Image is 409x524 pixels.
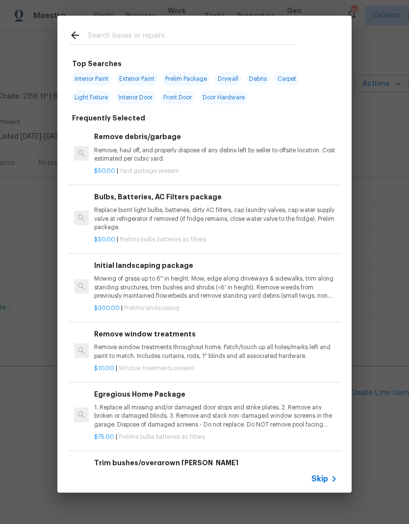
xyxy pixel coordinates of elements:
[119,365,195,371] span: Window treatments present
[275,72,299,86] span: Carpet
[116,72,157,86] span: Exterior Paint
[94,237,115,242] span: $50.00
[94,206,337,231] p: Replace burnt light bulbs, batteries, dirty AC filters, cap laundry valves, cap water supply valv...
[94,131,337,142] h6: Remove debris/garbage
[72,58,122,69] h6: Top Searches
[119,434,205,440] span: Prelims bulbs batteries ac filters
[94,305,120,311] span: $300.00
[94,146,337,163] p: Remove, haul off, and properly dispose of any debris left by seller to offsite location. Cost est...
[200,91,248,104] span: Door Hardware
[94,457,337,468] h6: Trim bushes/overgrown [PERSON_NAME]
[94,434,114,440] span: $75.00
[94,167,337,175] p: |
[94,168,115,174] span: $50.00
[88,29,296,44] input: Search issues or repairs
[120,237,206,242] span: Prelims bulbs batteries ac filters
[94,364,337,373] p: |
[94,236,337,244] p: |
[160,91,195,104] span: Front Door
[94,275,337,300] p: Mowing of grass up to 6" in height. Mow, edge along driveways & sidewalks, trim along standing st...
[116,91,155,104] span: Interior Door
[72,91,111,104] span: Light Fixture
[120,168,179,174] span: Yard garbage present
[72,72,111,86] span: Interior Paint
[72,113,145,123] h6: Frequently Selected
[94,304,337,312] p: |
[94,404,337,429] p: 1. Replace all missing and/or damaged door stops and strike plates. 2. Remove any broken or damag...
[215,72,241,86] span: Drywall
[94,191,337,202] h6: Bulbs, Batteries, AC Filters package
[94,260,337,271] h6: Initial landscaping package
[246,72,270,86] span: Debris
[124,305,179,311] span: Prelims landscaping
[94,343,337,360] p: Remove window treatments throughout home. Patch/touch up all holes/marks left and paint to match....
[94,365,114,371] span: $10.00
[162,72,210,86] span: Prelim Package
[311,474,328,484] span: Skip
[94,329,337,339] h6: Remove window treatments
[94,389,337,400] h6: Egregious Home Package
[94,433,337,441] p: |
